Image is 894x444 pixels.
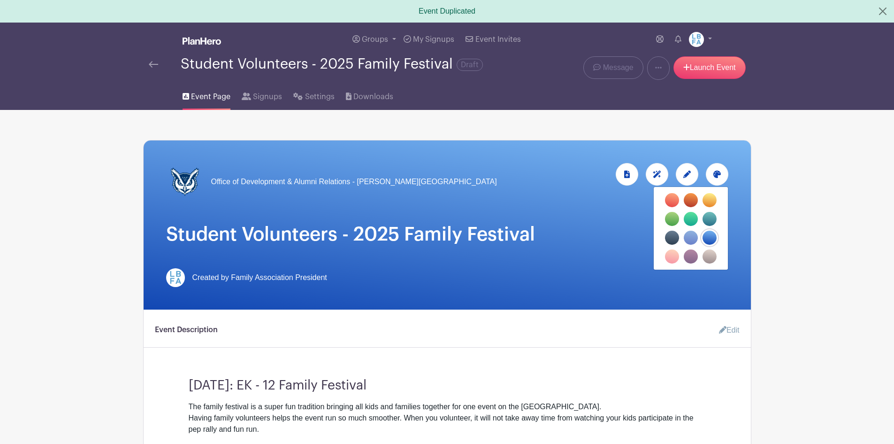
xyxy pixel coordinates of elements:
[457,59,483,71] span: Draft
[181,56,483,72] div: Student Volunteers - 2025 Family Festival
[583,56,643,79] a: Message
[253,91,282,102] span: Signups
[689,32,704,47] img: LBFArev.png
[166,163,204,201] img: FINAL%20mascot%207.28%20(1).png
[346,80,393,110] a: Downloads
[462,23,524,56] a: Event Invites
[166,268,185,287] img: LBFArev.png
[149,61,158,68] img: back-arrow-29a5d9b10d5bd6ae65dc969a981735edf675c4d7a1fe02e03b50dbd4ba3cdb55.svg
[211,176,497,187] span: Office of Development & Alumni Relations - [PERSON_NAME][GEOGRAPHIC_DATA]
[673,56,746,79] a: Launch Event
[293,80,334,110] a: Settings
[475,36,521,43] span: Event Invites
[400,23,458,56] a: My Signups
[603,62,634,73] span: Message
[654,191,728,266] div: filters
[183,37,221,45] img: logo_white-6c42ec7e38ccf1d336a20a19083b03d10ae64f83f12c07503d8b9e83406b4c7d.svg
[166,163,497,201] a: Office of Development & Alumni Relations - [PERSON_NAME][GEOGRAPHIC_DATA]
[242,80,282,110] a: Signups
[155,326,218,335] h6: Event Description
[192,272,327,283] span: Created by Family Association President
[413,36,454,43] span: My Signups
[353,91,393,102] span: Downloads
[189,370,706,394] h3: [DATE]: EK - 12 Family Festival
[191,91,230,102] span: Event Page
[349,23,400,56] a: Groups
[183,80,230,110] a: Event Page
[362,36,388,43] span: Groups
[711,321,740,340] a: Edit
[166,223,728,246] h1: Student Volunteers - 2025 Family Festival
[305,91,335,102] span: Settings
